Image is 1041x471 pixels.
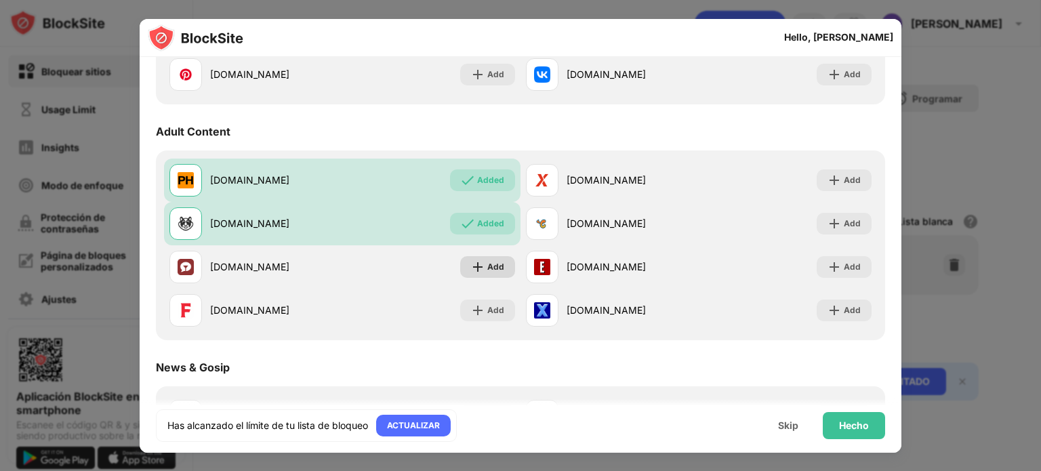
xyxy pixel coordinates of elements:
div: Adult Content [156,125,230,138]
div: Hello, [PERSON_NAME] [784,32,893,43]
img: favicons [534,66,550,83]
div: [DOMAIN_NAME] [567,173,699,187]
img: favicons [534,302,550,319]
div: [DOMAIN_NAME] [567,216,699,230]
img: favicons [534,216,550,232]
div: [DOMAIN_NAME] [567,67,699,81]
img: favicons [534,259,550,275]
div: Add [844,68,861,81]
div: Add [844,217,861,230]
div: Add [844,173,861,187]
img: favicons [178,216,194,232]
div: [DOMAIN_NAME] [210,173,342,187]
div: [DOMAIN_NAME] [567,260,699,274]
div: News & Gosip [156,361,230,374]
img: logo-blocksite.svg [148,24,243,52]
img: favicons [178,302,194,319]
div: [DOMAIN_NAME] [210,303,342,317]
div: Skip [778,420,798,431]
div: Add [844,260,861,274]
img: favicons [178,172,194,188]
img: favicons [178,66,194,83]
div: [DOMAIN_NAME] [567,303,699,317]
div: Added [477,217,504,230]
div: Add [487,68,504,81]
div: Added [477,173,504,187]
div: Add [487,304,504,317]
div: ACTUALIZAR [387,419,440,432]
div: Add [487,260,504,274]
div: Has alcanzado el límite de tu lista de bloqueo [167,419,368,432]
div: [DOMAIN_NAME] [210,260,342,274]
img: favicons [534,172,550,188]
img: favicons [178,259,194,275]
div: [DOMAIN_NAME] [210,216,342,230]
div: [DOMAIN_NAME] [210,67,342,81]
div: Add [844,304,861,317]
div: Hecho [839,420,869,431]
